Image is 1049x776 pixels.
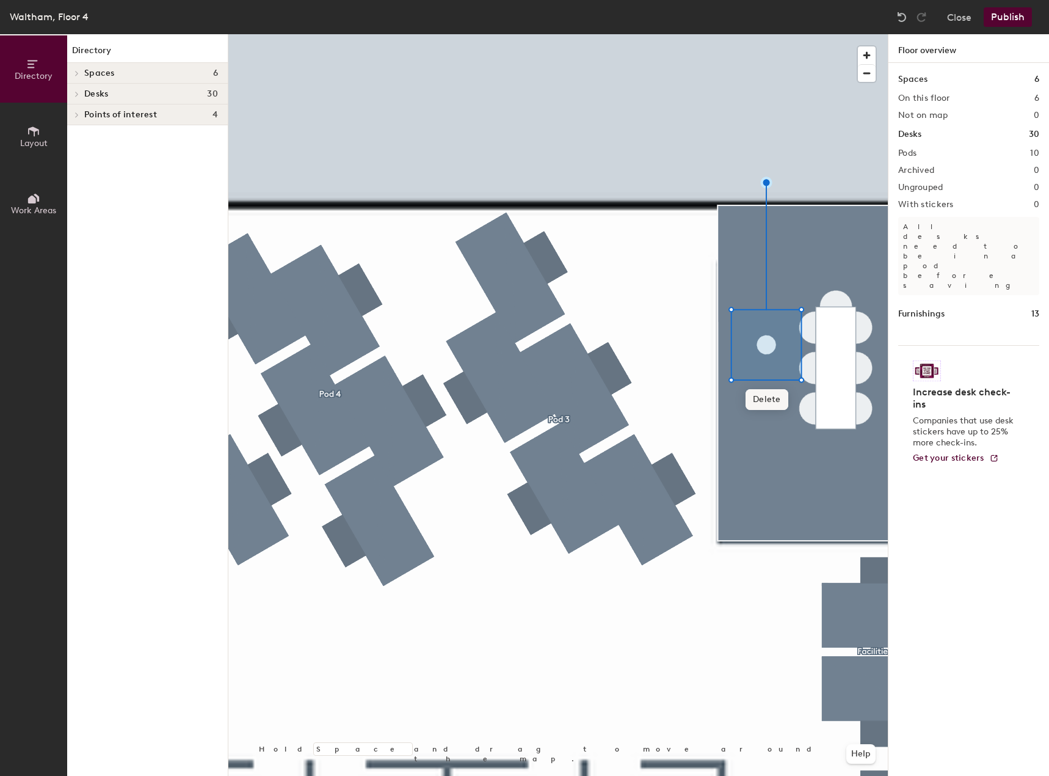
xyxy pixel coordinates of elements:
[898,73,927,86] h1: Spaces
[84,110,157,120] span: Points of interest
[15,71,53,81] span: Directory
[20,138,48,148] span: Layout
[213,68,218,78] span: 6
[207,89,218,99] span: 30
[1029,128,1039,141] h1: 30
[913,361,941,381] img: Sticker logo
[898,148,917,158] h2: Pods
[1030,148,1039,158] h2: 10
[913,386,1017,411] h4: Increase desk check-ins
[1034,200,1039,210] h2: 0
[947,7,971,27] button: Close
[84,89,108,99] span: Desks
[1031,307,1039,321] h1: 13
[67,44,228,63] h1: Directory
[10,9,89,24] div: Waltham, Floor 4
[888,34,1049,63] h1: Floor overview
[898,128,921,141] h1: Desks
[898,183,943,192] h2: Ungrouped
[896,11,908,23] img: Undo
[913,453,984,463] span: Get your stickers
[898,93,950,103] h2: On this floor
[898,111,948,120] h2: Not on map
[846,744,876,764] button: Help
[913,415,1017,448] p: Companies that use desk stickers have up to 25% more check-ins.
[1034,111,1039,120] h2: 0
[212,110,218,120] span: 4
[1034,166,1039,175] h2: 0
[1034,73,1039,86] h1: 6
[11,205,56,216] span: Work Areas
[84,68,115,78] span: Spaces
[898,166,934,175] h2: Archived
[746,389,788,410] span: Delete
[915,11,927,23] img: Redo
[898,200,954,210] h2: With stickers
[898,217,1039,295] p: All desks need to be in a pod before saving
[898,307,945,321] h1: Furnishings
[1034,93,1039,103] h2: 6
[913,453,999,464] a: Get your stickers
[984,7,1032,27] button: Publish
[1034,183,1039,192] h2: 0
